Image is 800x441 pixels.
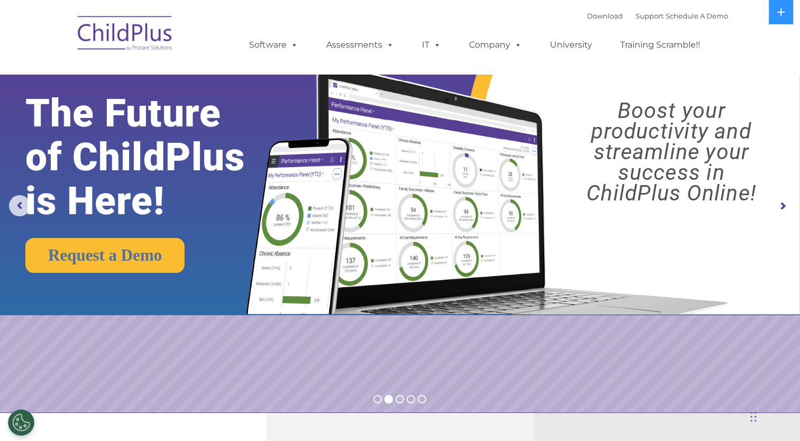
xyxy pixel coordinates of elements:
[628,327,800,441] iframe: Chat Widget
[25,91,281,223] rs-layer: The Future of ChildPlus is Here!
[666,12,728,20] a: Schedule A Demo
[72,8,178,61] img: ChildPlus by Procare Solutions
[553,100,790,204] rs-layer: Boost your productivity and streamline your success in ChildPlus Online!
[316,34,404,56] a: Assessments
[147,113,192,121] span: Phone number
[587,12,728,20] font: |
[750,401,757,433] div: Drag
[147,70,179,78] span: Last name
[539,34,603,56] a: University
[610,34,711,56] a: Training Scramble!!
[238,34,309,56] a: Software
[25,238,185,273] a: Request a Demo
[636,12,664,20] a: Support
[458,34,532,56] a: Company
[8,409,34,436] button: Cookies Settings
[587,12,623,20] a: Download
[411,34,452,56] a: IT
